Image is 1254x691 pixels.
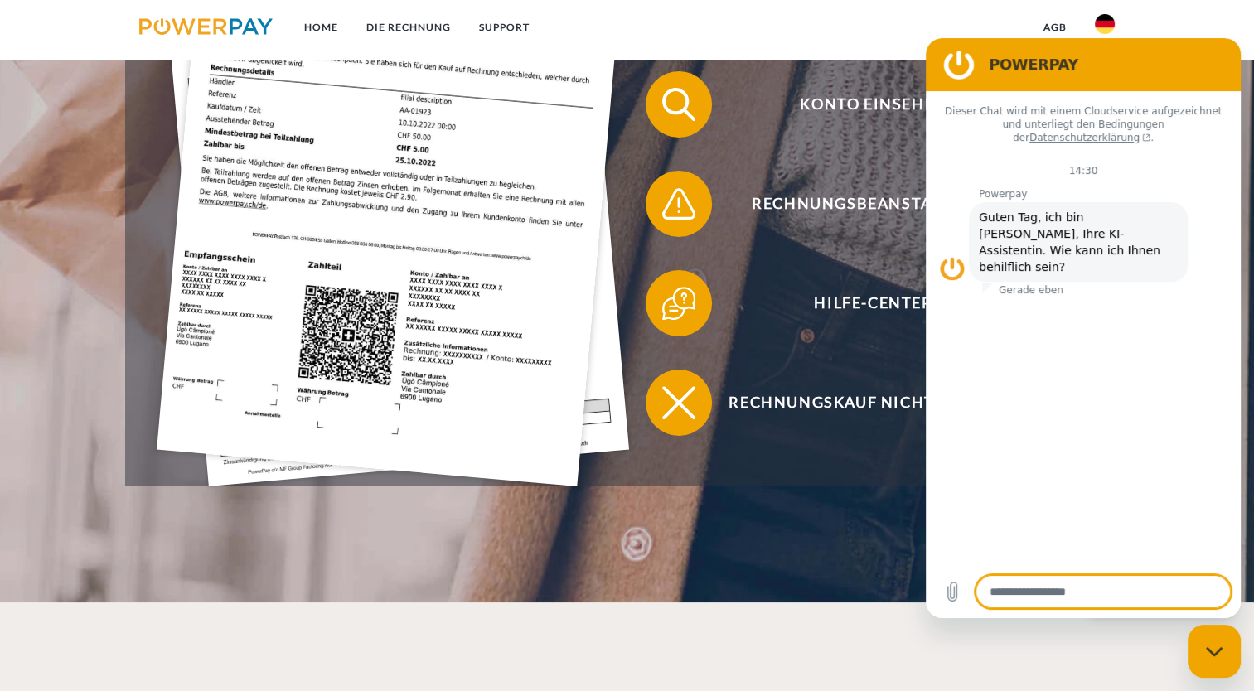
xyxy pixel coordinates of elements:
[658,283,700,324] img: qb_help.svg
[352,12,465,42] a: DIE RECHNUNG
[658,84,700,125] img: qb_search.svg
[290,12,352,42] a: Home
[139,18,273,35] img: logo-powerpay.svg
[465,12,544,42] a: SUPPORT
[1095,14,1115,34] img: de
[671,171,1077,237] span: Rechnungsbeanstandung
[646,370,1077,436] button: Rechnungskauf nicht möglich
[671,370,1077,436] span: Rechnungskauf nicht möglich
[926,38,1241,618] iframe: Messaging-Fenster
[646,171,1077,237] button: Rechnungsbeanstandung
[1029,12,1081,42] a: agb
[658,183,700,225] img: qb_warning.svg
[658,382,700,423] img: qb_close.svg
[671,270,1077,336] span: Hilfe-Center
[646,71,1077,138] button: Konto einsehen
[1188,625,1241,678] iframe: Schaltfläche zum Öffnen des Messaging-Fensters; Konversation läuft
[646,270,1077,336] button: Hilfe-Center
[671,71,1077,138] span: Konto einsehen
